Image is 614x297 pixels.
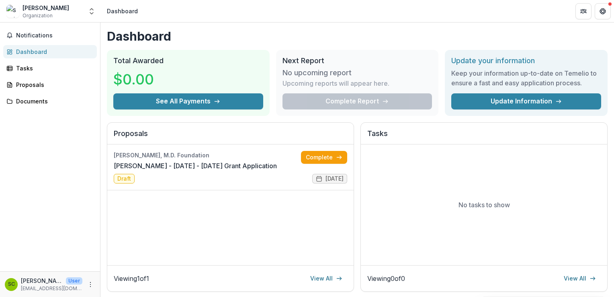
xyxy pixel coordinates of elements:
div: Tasks [16,64,90,72]
div: Proposals [16,80,90,89]
h1: Dashboard [107,29,608,43]
img: susie smith [6,5,19,18]
div: [PERSON_NAME] [23,4,69,12]
a: Documents [3,95,97,108]
button: Partners [575,3,591,19]
h2: Update your information [451,56,601,65]
p: User [66,277,82,285]
p: No tasks to show [458,200,510,210]
a: Dashboard [3,45,97,58]
h3: No upcoming report [282,68,352,77]
p: [PERSON_NAME] [21,276,63,285]
a: Proposals [3,78,97,91]
h2: Next Report [282,56,432,65]
a: Tasks [3,62,97,75]
h3: Keep your information up-to-date on Temelio to ensure a fast and easy application process. [451,68,601,88]
span: Notifications [16,32,94,39]
nav: breadcrumb [104,5,141,17]
p: Viewing 0 of 0 [367,274,405,283]
a: Update Information [451,93,601,109]
h3: $0.00 [113,68,174,90]
a: View All [305,272,347,285]
button: Notifications [3,29,97,42]
a: [PERSON_NAME] - [DATE] - [DATE] Grant Application [114,161,277,171]
span: Organization [23,12,53,19]
h2: Total Awarded [113,56,263,65]
div: Dashboard [16,47,90,56]
button: See All Payments [113,93,263,109]
button: More [86,280,95,289]
div: sharon carrozza [8,282,15,287]
p: Viewing 1 of 1 [114,274,149,283]
p: [EMAIL_ADDRESS][DOMAIN_NAME] [21,285,82,292]
a: Complete [301,151,347,164]
h2: Proposals [114,129,347,144]
div: Documents [16,97,90,105]
button: Get Help [595,3,611,19]
a: View All [559,272,601,285]
p: Upcoming reports will appear here. [282,78,389,88]
h2: Tasks [367,129,601,144]
button: Open entity switcher [86,3,97,19]
div: Dashboard [107,7,138,15]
